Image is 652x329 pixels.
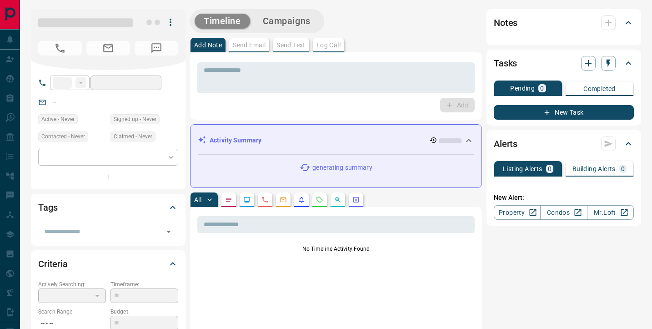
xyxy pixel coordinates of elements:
a: Condos [540,205,587,220]
div: Activity Summary [198,132,474,149]
a: Mr.Loft [587,205,634,220]
p: generating summary [312,163,372,172]
p: Add Note [194,42,222,48]
button: New Task [494,105,634,120]
p: Budget: [110,308,178,316]
h2: Tasks [494,56,517,71]
a: -- [53,98,56,106]
h2: Tags [38,200,57,215]
span: No Email [86,41,130,56]
h2: Notes [494,15,517,30]
svg: Lead Browsing Activity [243,196,251,203]
p: Completed [583,86,616,92]
p: 0 [540,85,544,91]
span: No Number [135,41,178,56]
span: Contacted - Never [41,132,85,141]
p: Timeframe: [110,280,178,289]
svg: Requests [316,196,323,203]
p: Search Range: [38,308,106,316]
p: No Timeline Activity Found [197,245,475,253]
button: Timeline [195,14,250,29]
a: Property [494,205,541,220]
span: No Number [38,41,82,56]
span: Claimed - Never [114,132,152,141]
svg: Agent Actions [352,196,360,203]
div: Notes [494,12,634,34]
div: Tags [38,197,178,218]
p: Actively Searching: [38,280,106,289]
span: Signed up - Never [114,115,156,124]
div: Alerts [494,133,634,155]
p: Pending [510,85,535,91]
svg: Opportunities [334,196,341,203]
p: Activity Summary [210,136,261,145]
div: Tasks [494,52,634,74]
p: 0 [548,166,552,172]
button: Open [162,225,175,238]
h2: Alerts [494,137,517,151]
p: Building Alerts [572,166,616,172]
h2: Criteria [38,257,68,271]
svg: Emails [280,196,287,203]
button: Campaigns [254,14,320,29]
svg: Notes [225,196,232,203]
svg: Listing Alerts [298,196,305,203]
svg: Calls [261,196,269,203]
p: New Alert: [494,193,634,202]
p: All [194,197,201,203]
p: 0 [621,166,625,172]
div: Criteria [38,253,178,275]
span: Active - Never [41,115,75,124]
p: Listing Alerts [503,166,542,172]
